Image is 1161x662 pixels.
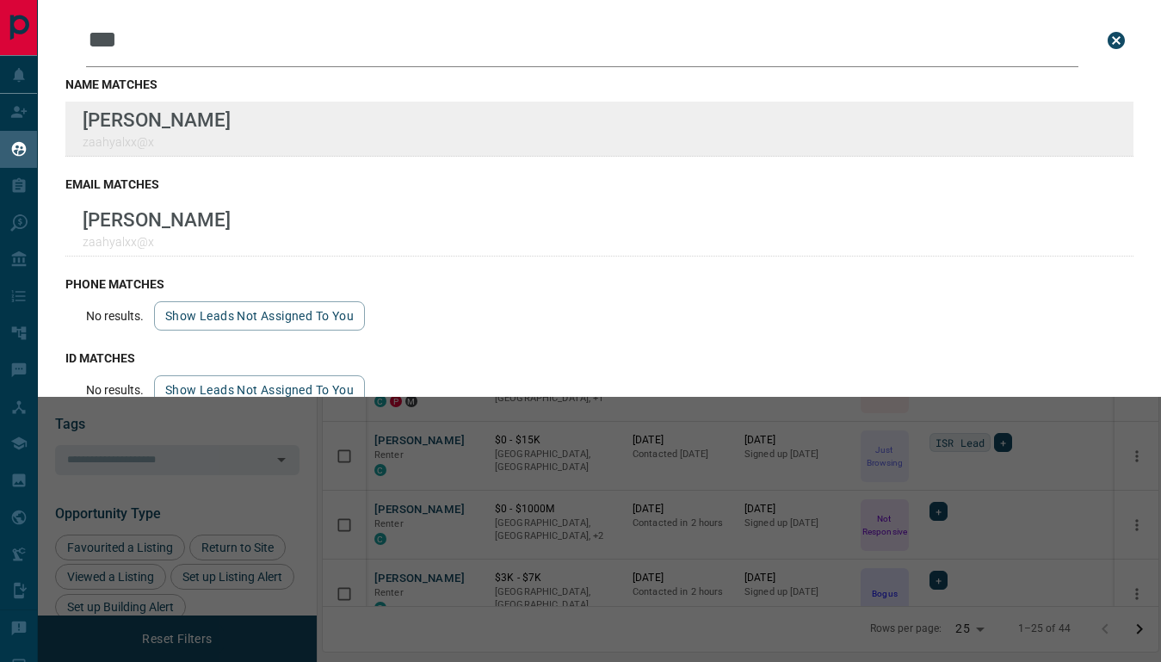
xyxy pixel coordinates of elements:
[65,351,1133,365] h3: id matches
[1099,23,1133,58] button: close search bar
[65,177,1133,191] h3: email matches
[83,235,231,249] p: zaahyalxx@x
[154,301,365,331] button: show leads not assigned to you
[86,309,144,323] p: No results.
[86,383,144,397] p: No results.
[83,135,231,149] p: zaahyalxx@x
[154,375,365,405] button: show leads not assigned to you
[83,208,231,231] p: [PERSON_NAME]
[83,108,231,131] p: [PERSON_NAME]
[65,277,1133,291] h3: phone matches
[65,77,1133,91] h3: name matches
